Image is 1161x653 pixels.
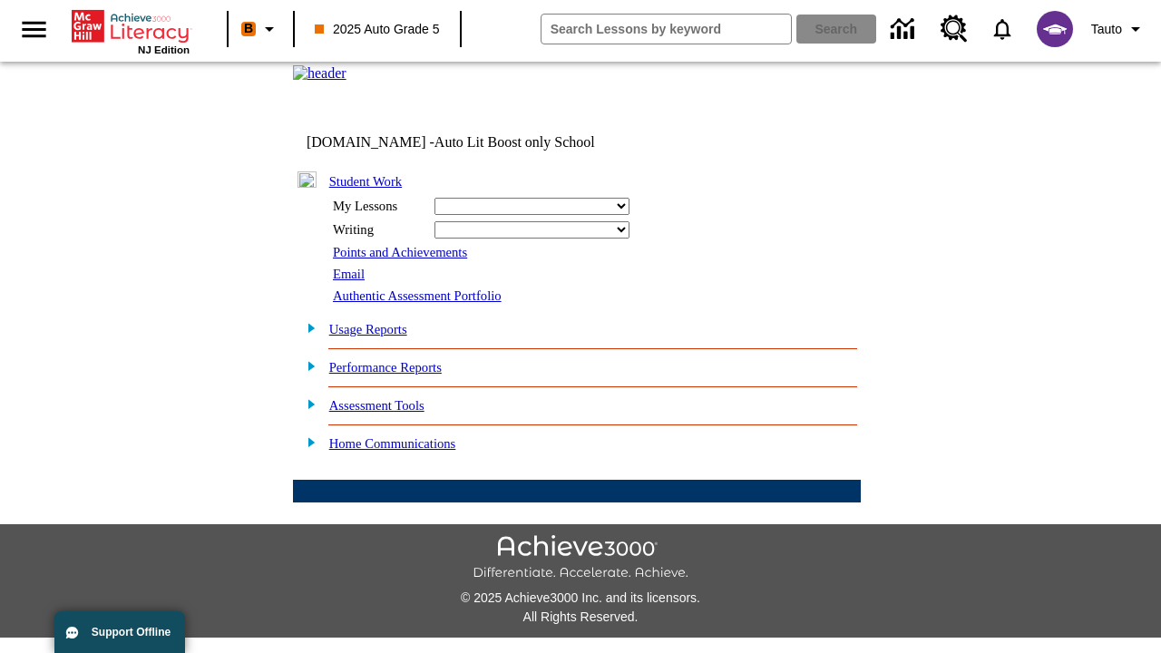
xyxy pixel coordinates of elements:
a: Authentic Assessment Portfolio [333,288,502,303]
div: My Lessons [333,199,424,214]
img: plus.gif [298,395,317,412]
button: Boost Class color is orange. Change class color [234,13,288,45]
a: Assessment Tools [329,398,424,413]
a: Performance Reports [329,360,442,375]
img: header [293,65,346,82]
img: minus.gif [298,171,317,188]
a: Email [333,267,365,281]
a: Points and Achievements [333,245,467,259]
button: Support Offline [54,611,185,653]
a: Resource Center, Will open in new tab [930,5,979,54]
span: Support Offline [92,626,171,638]
a: Home Communications [329,436,456,451]
span: Tauto [1091,20,1122,39]
img: plus.gif [298,319,317,336]
button: Profile/Settings [1084,13,1154,45]
a: Student Work [329,174,402,189]
a: Data Center [880,5,930,54]
a: Notifications [979,5,1026,53]
button: Open side menu [7,3,61,56]
td: [DOMAIN_NAME] - [307,134,640,151]
div: Writing [333,222,424,238]
img: plus.gif [298,434,317,450]
input: search field [541,15,791,44]
a: Usage Reports [329,322,407,336]
span: NJ Edition [138,44,190,55]
img: avatar image [1037,11,1073,47]
nobr: Auto Lit Boost only School [434,134,595,150]
img: Achieve3000 Differentiate Accelerate Achieve [473,535,688,581]
div: Home [72,6,190,55]
button: Select a new avatar [1026,5,1084,53]
img: plus.gif [298,357,317,374]
span: 2025 Auto Grade 5 [315,20,440,39]
span: B [244,17,253,40]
